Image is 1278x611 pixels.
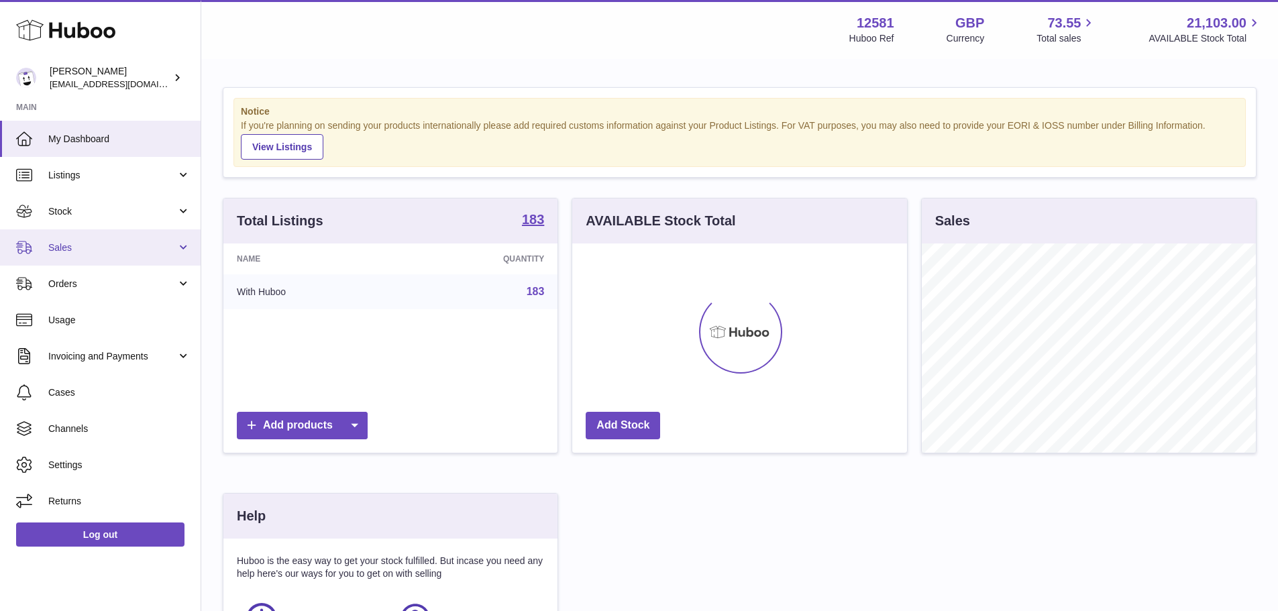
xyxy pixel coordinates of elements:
a: Add products [237,412,368,439]
span: Settings [48,459,191,471]
th: Quantity [400,243,557,274]
span: Channels [48,423,191,435]
span: Stock [48,205,176,218]
div: Currency [947,32,985,45]
h3: Sales [935,212,970,230]
h3: Help [237,507,266,525]
p: Huboo is the easy way to get your stock fulfilled. But incase you need any help here's our ways f... [237,555,544,580]
span: AVAILABLE Stock Total [1149,32,1262,45]
span: Listings [48,169,176,182]
span: My Dashboard [48,133,191,146]
th: Name [223,243,400,274]
div: Huboo Ref [849,32,894,45]
span: 73.55 [1047,14,1081,32]
span: Invoicing and Payments [48,350,176,363]
strong: 183 [522,213,544,226]
a: 21,103.00 AVAILABLE Stock Total [1149,14,1262,45]
h3: Total Listings [237,212,323,230]
a: Add Stock [586,412,660,439]
span: Usage [48,314,191,327]
div: If you're planning on sending your products internationally please add required customs informati... [241,119,1238,160]
span: Returns [48,495,191,508]
div: [PERSON_NAME] [50,65,170,91]
strong: Notice [241,105,1238,118]
span: Total sales [1036,32,1096,45]
a: Log out [16,522,184,547]
span: [EMAIL_ADDRESS][DOMAIN_NAME] [50,78,197,89]
strong: 12581 [857,14,894,32]
strong: GBP [955,14,984,32]
h3: AVAILABLE Stock Total [586,212,735,230]
span: Orders [48,278,176,290]
a: View Listings [241,134,323,160]
a: 183 [522,213,544,229]
img: ibrewis@drink-trip.com [16,68,36,88]
span: Cases [48,386,191,399]
td: With Huboo [223,274,400,309]
span: 21,103.00 [1187,14,1246,32]
span: Sales [48,241,176,254]
a: 73.55 Total sales [1036,14,1096,45]
a: 183 [527,286,545,297]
